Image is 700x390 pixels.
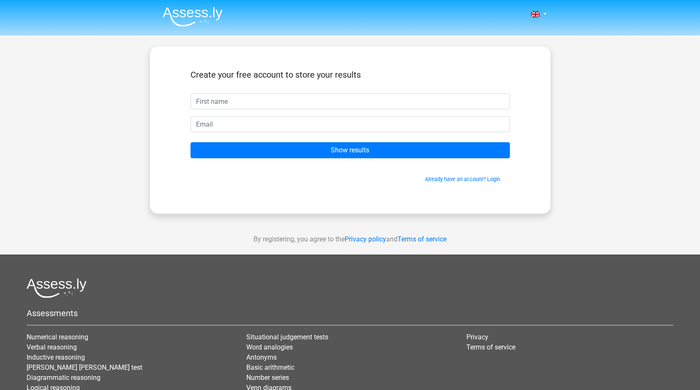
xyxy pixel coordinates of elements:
[27,353,85,361] a: Inductive reasoning
[246,374,289,382] a: Number series
[466,343,515,351] a: Terms of service
[27,363,142,371] a: [PERSON_NAME] [PERSON_NAME] test
[27,278,87,298] img: Assessly logo
[191,93,510,109] input: First name
[425,176,500,182] a: Already have an account? Login
[246,343,293,351] a: Word analogies
[246,363,294,371] a: Basic arithmetic
[163,7,223,27] img: Assessly
[191,142,510,158] input: Show results
[27,343,77,351] a: Verbal reasoning
[27,333,88,341] a: Numerical reasoning
[27,308,673,318] h5: Assessments
[246,353,277,361] a: Antonyms
[398,235,447,243] a: Terms of service
[191,116,510,132] input: Email
[246,333,328,341] a: Situational judgement tests
[191,70,510,80] h5: Create your free account to store your results
[27,374,101,382] a: Diagrammatic reasoning
[466,333,488,341] a: Privacy
[345,235,386,243] a: Privacy policy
